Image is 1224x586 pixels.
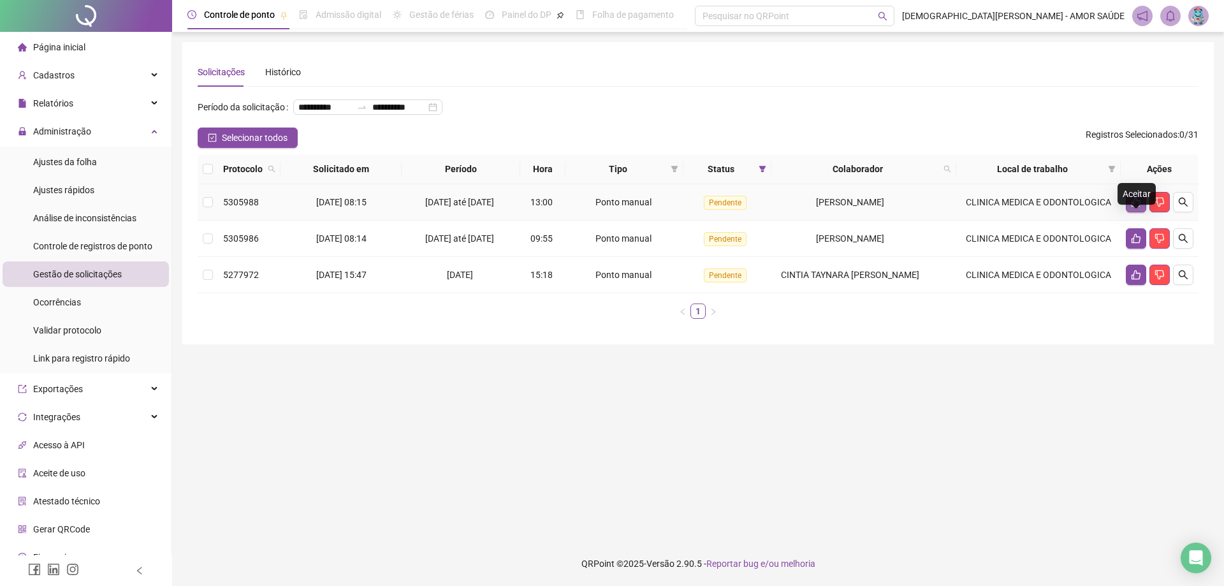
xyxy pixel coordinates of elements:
button: left [675,304,690,319]
span: Validar protocolo [33,325,101,335]
span: facebook [28,563,41,576]
span: 5305988 [223,197,259,207]
span: Controle de registros de ponto [33,241,152,251]
span: pushpin [280,11,288,19]
span: Pendente [704,196,747,210]
span: [DATE] 15:47 [316,270,367,280]
span: Painel do DP [502,10,551,20]
span: Gerar QRCode [33,524,90,534]
span: Acesso à API [33,440,85,450]
span: search [941,159,954,179]
span: Controle de ponto [204,10,275,20]
span: home [18,43,27,52]
span: [DATE] até [DATE] [425,197,494,207]
span: [DATE] [447,270,473,280]
div: Ações [1126,162,1193,176]
span: Ajustes da folha [33,157,97,167]
span: check-square [208,133,217,142]
span: search [1178,270,1188,280]
td: CLINICA MEDICA E ODONTOLOGICA [956,257,1121,293]
span: search [265,159,278,179]
span: sun [393,10,402,19]
li: 1 [690,304,706,319]
span: filter [1105,159,1118,179]
footer: QRPoint © 2025 - 2.90.5 - [172,541,1224,586]
a: 1 [691,304,705,318]
span: Gestão de solicitações [33,269,122,279]
div: Aceitar [1118,183,1156,205]
span: filter [759,165,766,173]
span: solution [18,497,27,506]
span: user-add [18,71,27,80]
span: filter [1108,165,1116,173]
div: Histórico [265,65,301,79]
span: pushpin [557,11,564,19]
span: Página inicial [33,42,85,52]
span: Pendente [704,232,747,246]
span: file [18,99,27,108]
span: file-done [299,10,308,19]
th: Solicitado em [280,154,402,184]
span: 09:55 [530,233,553,244]
span: Exportações [33,384,83,394]
span: Protocolo [223,162,263,176]
span: Administração [33,126,91,136]
span: search [1178,233,1188,244]
span: filter [671,165,678,173]
img: 76283 [1189,6,1208,26]
th: Período [402,154,520,184]
span: book [576,10,585,19]
span: 5305986 [223,233,259,244]
div: Solicitações [198,65,245,79]
span: Atestado técnico [33,496,100,506]
span: Ponto manual [595,197,652,207]
span: Ponto manual [595,270,652,280]
span: Link para registro rápido [33,353,130,363]
span: [PERSON_NAME] [816,197,884,207]
span: left [135,566,144,575]
span: Versão [646,559,674,569]
span: to [357,102,367,112]
span: left [679,308,687,316]
span: Tipo [571,162,666,176]
span: audit [18,469,27,478]
span: bell [1165,10,1176,22]
span: dollar [18,553,27,562]
span: 5277972 [223,270,259,280]
span: like [1131,233,1141,244]
span: linkedin [47,563,60,576]
span: lock [18,127,27,136]
span: Ocorrências [33,297,81,307]
span: [PERSON_NAME] [816,233,884,244]
button: Selecionar todos [198,128,298,148]
span: [DATE] 08:14 [316,233,367,244]
span: Colaborador [776,162,938,176]
span: Análise de inconsistências [33,213,136,223]
span: instagram [66,563,79,576]
span: clock-circle [187,10,196,19]
span: dislike [1155,270,1165,280]
span: Ajustes rápidos [33,185,94,195]
span: Financeiro [33,552,75,562]
span: search [878,11,887,21]
span: Folha de pagamento [592,10,674,20]
span: dashboard [485,10,494,19]
span: swap-right [357,102,367,112]
span: Relatórios [33,98,73,108]
span: search [943,165,951,173]
span: qrcode [18,525,27,534]
span: search [268,165,275,173]
span: Registros Selecionados [1086,129,1177,140]
span: Reportar bug e/ou melhoria [706,559,815,569]
span: right [710,308,717,316]
span: : 0 / 31 [1086,128,1198,148]
th: Hora [520,154,565,184]
span: dislike [1155,233,1165,244]
span: Local de trabalho [961,162,1103,176]
span: like [1131,270,1141,280]
span: search [1178,197,1188,207]
span: Cadastros [33,70,75,80]
span: dislike [1155,197,1165,207]
span: Gestão de férias [409,10,474,20]
span: notification [1137,10,1148,22]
